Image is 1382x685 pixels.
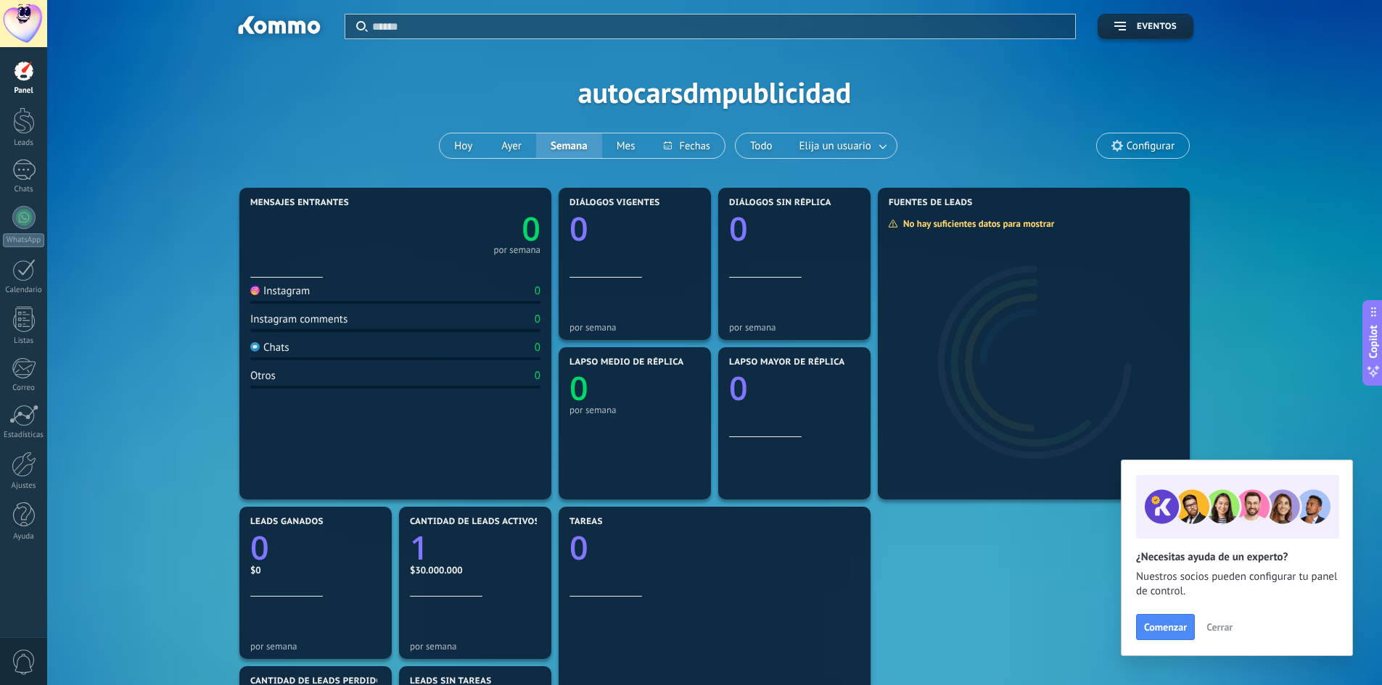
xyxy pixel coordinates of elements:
[410,526,540,570] a: 1
[410,564,540,576] div: $30.000.000
[888,217,1064,230] div: No hay suficientes datos para mostrar
[729,357,844,368] span: Lapso mayor de réplica
[797,136,874,156] span: Elija un usuario
[1136,614,1195,640] button: Comenzar
[3,383,45,393] div: Correo
[535,341,540,354] div: 0
[535,284,540,298] div: 0
[3,532,45,541] div: Ayuda
[522,207,540,251] text: 0
[536,133,602,158] button: Semana
[3,185,45,194] div: Chats
[3,286,45,295] div: Calendario
[250,284,310,298] div: Instagram
[649,133,724,158] button: Fechas
[250,564,381,576] div: $0
[487,133,536,158] button: Ayer
[3,431,45,440] div: Estadísticas
[569,526,588,570] text: 0
[250,341,289,354] div: Chats
[410,526,429,570] text: 1
[569,207,588,251] text: 0
[250,198,349,208] span: Mensajes entrantes
[250,342,260,352] img: Chats
[410,517,540,527] span: Cantidad de leads activos
[736,133,787,158] button: Todo
[1127,140,1175,152] span: Configurar
[569,404,700,415] div: por semana
[3,138,45,148] div: Leads
[569,526,860,570] a: 0
[250,641,381,652] div: por semana
[729,322,860,333] div: por semana
[569,517,603,527] span: Tareas
[729,366,748,410] text: 0
[395,207,540,251] a: 0
[729,198,831,208] span: Diálogos sin réplica
[440,133,487,158] button: Hoy
[3,336,45,346] div: Listas
[1137,22,1177,32] span: Eventos
[250,517,324,527] span: Leads ganados
[787,133,897,158] button: Elija un usuario
[250,526,381,570] a: 0
[535,369,540,383] div: 0
[3,86,45,96] div: Panel
[1098,14,1193,39] button: Eventos
[889,198,973,208] span: Fuentes de leads
[569,366,588,410] text: 0
[250,286,260,295] img: Instagram
[250,526,269,570] text: 0
[602,133,650,158] button: Mes
[535,312,540,326] div: 0
[250,312,347,326] div: Instagram comments
[569,357,684,368] span: Lapso medio de réplica
[1136,550,1338,564] h2: ¿Necesitas ayuda de un experto?
[3,481,45,491] div: Ajustes
[410,641,540,652] div: por semana
[250,369,276,383] div: Otros
[3,233,44,247] div: WhatsApp
[1144,622,1187,632] span: Comenzar
[1366,325,1381,358] span: Copilot
[569,322,700,333] div: por semana
[1136,570,1338,599] span: Nuestros socios pueden configurar tu panel de control.
[493,246,540,254] div: por semana
[1200,616,1239,638] button: Cerrar
[569,198,660,208] span: Diálogos vigentes
[1206,622,1233,632] span: Cerrar
[729,207,748,251] text: 0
